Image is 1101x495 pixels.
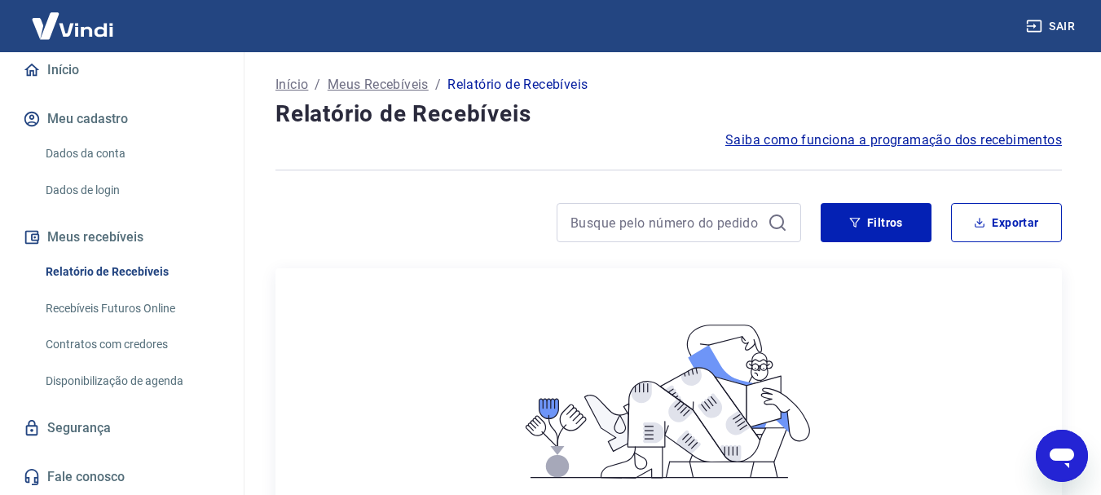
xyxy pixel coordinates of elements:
[20,101,224,137] button: Meu cadastro
[39,292,224,325] a: Recebíveis Futuros Online
[315,75,320,95] p: /
[328,75,429,95] a: Meus Recebíveis
[20,459,224,495] a: Fale conosco
[447,75,588,95] p: Relatório de Recebíveis
[1036,430,1088,482] iframe: Botão para abrir a janela de mensagens
[1023,11,1081,42] button: Sair
[39,328,224,361] a: Contratos com credores
[570,210,761,235] input: Busque pelo número do pedido
[39,174,224,207] a: Dados de login
[20,1,126,51] img: Vindi
[725,130,1062,150] a: Saiba como funciona a programação dos recebimentos
[20,410,224,446] a: Segurança
[39,365,224,398] a: Disponibilização de agenda
[39,137,224,170] a: Dados da conta
[435,75,441,95] p: /
[20,52,224,88] a: Início
[39,255,224,289] a: Relatório de Recebíveis
[275,98,1062,130] h4: Relatório de Recebíveis
[821,203,931,242] button: Filtros
[951,203,1062,242] button: Exportar
[275,75,308,95] a: Início
[20,219,224,255] button: Meus recebíveis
